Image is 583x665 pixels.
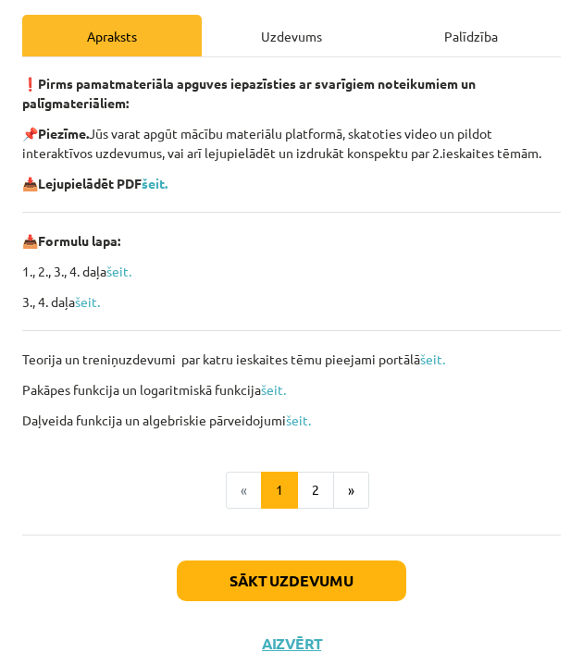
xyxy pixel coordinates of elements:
p: Daļveida funkcija un algebriskie pārveidojumi [22,411,561,430]
a: šeit. [142,175,167,191]
b: Lejupielādēt PDF [38,175,142,191]
a: šeit. [106,263,131,279]
nav: Page navigation example [22,472,561,509]
p: Teorija un treniņuzdevumi par katru ieskaites tēmu pieejami portālā [22,350,561,369]
a: šeit. [286,412,311,428]
p: 📥 [22,231,561,251]
b: Piezīme. [38,125,89,142]
div: Palīdzība [381,15,561,56]
button: Aizvērt [256,634,327,653]
button: Sākt uzdevumu [177,560,406,601]
p: 📌 Jūs varat apgūt mācību materiālu platformā, skatoties video un pildot interaktīvos uzdevumus, v... [22,124,561,163]
p: Pakāpes funkcija un logaritmiskā funkcija [22,380,561,400]
button: 1 [261,472,298,509]
strong: Pirms pamatmateriāla apguves iepazīsties ar svarīgiem noteikumiem un palīgmateriāliem: [22,75,476,111]
button: 2 [297,472,334,509]
p: 📥 [22,174,561,193]
a: šeit. [75,293,100,310]
p: 3., 4. daļa [22,292,561,312]
button: » [333,472,369,509]
b: Formulu lapa: [38,232,120,249]
div: Apraksts [22,15,202,56]
a: šeit. [420,351,445,367]
p: ❗ [22,74,561,113]
div: Uzdevums [202,15,381,56]
p: 1., 2., 3., 4. daļa [22,262,561,281]
a: šeit. [261,381,286,398]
